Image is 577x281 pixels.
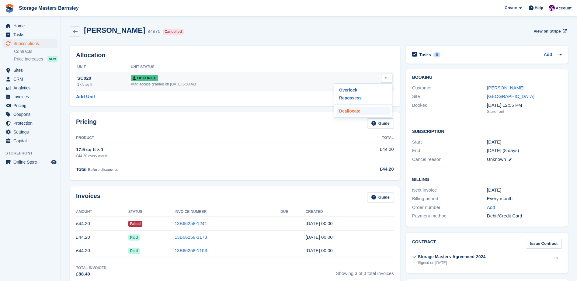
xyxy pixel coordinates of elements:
div: SC020 [77,75,131,82]
span: CRM [13,75,50,83]
div: Next invoice [412,187,487,194]
div: £88.40 [76,271,106,278]
a: Add [544,51,552,58]
a: Add [487,204,495,211]
div: Cancelled [163,29,184,35]
td: £44.20 [76,217,128,231]
img: stora-icon-8386f47178a22dfd0bd8f6a31ec36ba5ce8667c1dd55bd0f319d3a0aa187defe.svg [5,4,14,13]
span: Home [13,22,50,30]
div: 94976 [148,28,160,35]
span: Paid [128,248,140,254]
div: Site [412,93,487,100]
div: Start [412,139,487,146]
a: Issue Contract [526,239,562,249]
span: Unknown [487,157,506,162]
a: Overlock [337,86,390,94]
div: Storage Masters-Agreement-2024 [418,254,486,260]
div: NEW [47,56,57,62]
div: End [412,147,487,154]
time: 2025-07-11 23:00:00 UTC [487,139,501,146]
a: menu [3,84,57,92]
a: View on Stripe [531,26,568,36]
a: 13B66258-1173 [175,234,207,240]
a: menu [3,101,57,110]
div: Payment method [412,213,487,220]
a: Repossess [337,94,390,102]
div: £44.20 [314,166,394,173]
h2: Pricing [76,118,97,128]
time: 2025-09-11 23:00:55 UTC [306,221,333,226]
span: Capital [13,137,50,145]
div: Billing period [412,195,487,202]
a: menu [3,66,57,75]
div: Debit/Credit Card [487,213,562,220]
a: Contracts [14,49,57,54]
th: Unit [76,62,131,72]
span: Before discounts [88,168,118,172]
span: Protection [13,119,50,127]
time: 2025-08-11 23:00:40 UTC [306,234,333,240]
a: Guide [367,118,394,128]
a: menu [3,119,57,127]
a: menu [3,128,57,136]
div: £44.20 every month [76,153,314,159]
div: Storefront [487,109,562,115]
a: menu [3,110,57,119]
h2: Billing [412,176,562,182]
span: Analytics [13,84,50,92]
a: Price increases NEW [14,56,57,62]
h2: Allocation [76,52,394,59]
h2: Tasks [419,52,431,57]
a: menu [3,39,57,48]
div: Auto access granted on [DATE] 6:00 AM [131,82,351,87]
th: Total [314,133,394,143]
a: Add Unit [76,93,95,100]
span: Storefront [5,150,61,156]
a: Deallocate [337,107,390,115]
div: Total Invoiced [76,265,106,271]
div: [DATE] 12:55 PM [487,102,562,109]
a: [GEOGRAPHIC_DATA] [487,94,534,99]
div: Booked [412,102,487,115]
span: [DATE] (8 days) [487,148,519,153]
td: £44.20 [76,231,128,244]
th: Product [76,133,314,143]
span: Account [556,5,572,11]
div: 0 [433,52,440,57]
span: Pricing [13,101,50,110]
a: Guide [367,193,394,203]
a: 13B66258-1103 [175,248,207,253]
h2: [PERSON_NAME] [84,26,145,34]
span: Help [535,5,543,11]
th: Unit Status [131,62,351,72]
a: Preview store [50,158,57,166]
span: Tasks [13,30,50,39]
div: Cancel reason [412,156,487,163]
div: 17.5 sq ft × 1 [76,146,314,153]
span: Online Store [13,158,50,166]
span: Coupons [13,110,50,119]
div: Order number [412,204,487,211]
span: Subscriptions [13,39,50,48]
a: menu [3,22,57,30]
a: Storage Masters Barnsley [16,3,81,13]
div: [DATE] [487,187,562,194]
h2: Subscription [412,128,562,134]
span: View on Stripe [534,28,561,34]
td: £44.20 [76,244,128,258]
span: Price increases [14,56,43,62]
h2: Invoices [76,193,100,203]
a: menu [3,30,57,39]
a: 13B66258-1241 [175,221,207,226]
th: Due [280,207,306,217]
th: Status [128,207,175,217]
span: Invoices [13,92,50,101]
div: Signed on [DATE] [418,260,486,265]
span: Paid [128,234,140,241]
a: [PERSON_NAME] [487,85,524,90]
span: Create [505,5,517,11]
img: Louise Masters [549,5,555,11]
